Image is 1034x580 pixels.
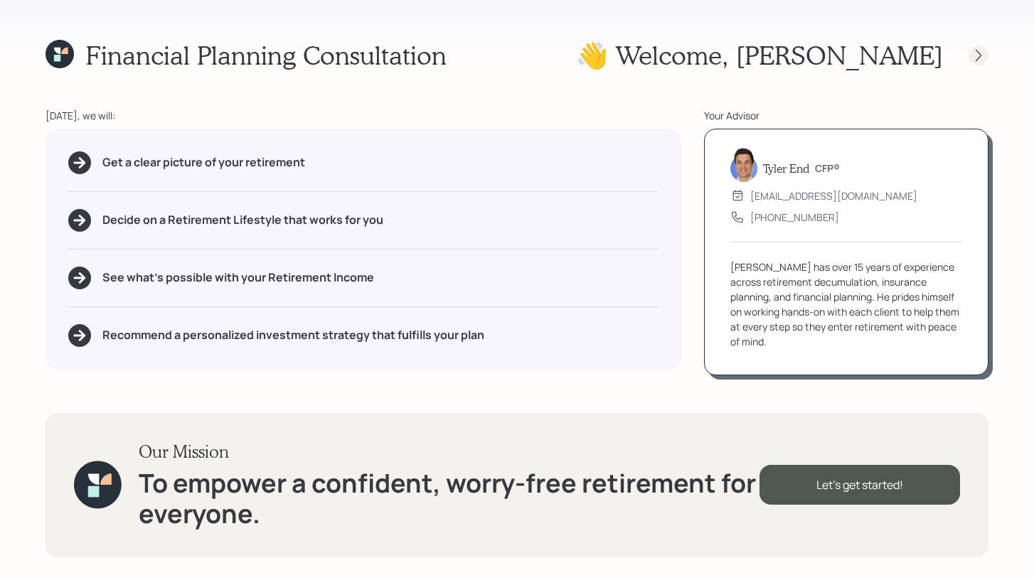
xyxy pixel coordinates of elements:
[102,156,305,169] h5: Get a clear picture of your retirement
[102,213,383,227] h5: Decide on a Retirement Lifestyle that works for you
[763,161,809,175] h5: Tyler End
[759,465,960,505] div: Let's get started!
[139,441,759,462] h3: Our Mission
[46,108,681,123] div: [DATE], we will:
[730,148,757,182] img: tyler-end-headshot.png
[815,163,840,175] h6: CFP®
[704,108,988,123] div: Your Advisor
[750,210,839,225] div: [PHONE_NUMBER]
[85,40,447,70] h1: Financial Planning Consultation
[730,259,962,349] div: [PERSON_NAME] has over 15 years of experience across retirement decumulation, insurance planning,...
[139,468,759,529] h1: To empower a confident, worry-free retirement for everyone.
[102,328,484,342] h5: Recommend a personalized investment strategy that fulfills your plan
[102,271,374,284] h5: See what's possible with your Retirement Income
[750,188,917,203] div: [EMAIL_ADDRESS][DOMAIN_NAME]
[576,40,943,70] h1: 👋 Welcome , [PERSON_NAME]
